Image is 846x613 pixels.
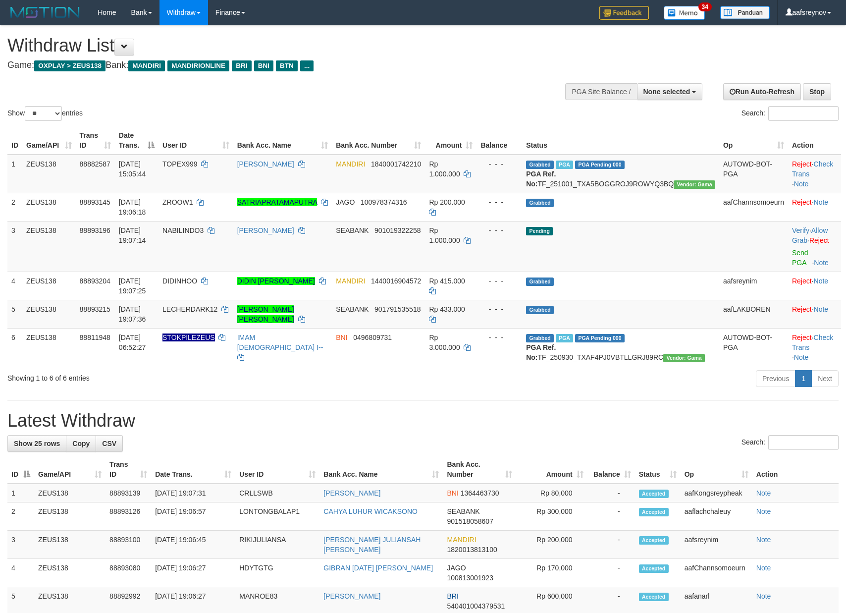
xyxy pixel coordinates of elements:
[719,300,788,328] td: aafLAKBOREN
[151,484,235,502] td: [DATE] 19:07:31
[643,88,690,96] span: None selected
[119,226,146,244] span: [DATE] 19:07:14
[106,484,151,502] td: 88893139
[106,531,151,559] td: 88893100
[639,490,669,498] span: Accepted
[443,455,516,484] th: Bank Acc. Number: activate to sort column ascending
[681,559,752,587] td: aafChannsomoeurn
[119,277,146,295] span: [DATE] 19:07:25
[319,455,443,484] th: Bank Acc. Name: activate to sort column ascending
[336,277,365,285] span: MANDIRI
[353,334,392,341] span: Copy 0496809731 to clipboard
[66,435,96,452] a: Copy
[254,60,273,71] span: BNI
[151,502,235,531] td: [DATE] 19:06:57
[792,226,828,244] a: Allow Grab
[756,536,771,544] a: Note
[756,564,771,572] a: Note
[119,305,146,323] span: [DATE] 19:07:36
[792,277,812,285] a: Reject
[587,559,635,587] td: -
[526,306,554,314] span: Grabbed
[80,305,110,313] span: 88893215
[235,455,319,484] th: User ID: activate to sort column ascending
[461,489,499,497] span: Copy 1364463730 to clipboard
[792,334,812,341] a: Reject
[556,161,573,169] span: Marked by aafnoeunsreypich
[526,170,556,188] b: PGA Ref. No:
[7,126,22,155] th: ID
[22,221,76,272] td: ZEUS138
[756,489,771,497] a: Note
[719,328,788,366] td: AUTOWD-BOT-PGA
[522,126,719,155] th: Status
[719,126,788,155] th: Op: activate to sort column ascending
[80,226,110,234] span: 88893196
[237,305,294,323] a: [PERSON_NAME] [PERSON_NAME]
[22,155,76,193] td: ZEUS138
[526,227,553,235] span: Pending
[794,353,809,361] a: Note
[80,160,110,168] span: 88882587
[639,508,669,516] span: Accepted
[768,435,839,450] input: Search:
[756,370,795,387] a: Previous
[587,502,635,531] td: -
[516,502,587,531] td: Rp 300,000
[720,6,770,19] img: panduan.png
[323,536,421,554] a: [PERSON_NAME] JULIANSAH [PERSON_NAME]
[80,277,110,285] span: 88893204
[447,574,493,582] span: Copy 100813001923 to clipboard
[7,221,22,272] td: 3
[719,155,788,193] td: AUTOWD-BOT-PGA
[323,592,380,600] a: [PERSON_NAME]
[587,531,635,559] td: -
[233,126,332,155] th: Bank Acc. Name: activate to sort column ascending
[698,2,712,11] span: 34
[235,531,319,559] td: RIKIJULIANSA
[76,126,115,155] th: Trans ID: activate to sort column ascending
[639,536,669,545] span: Accepted
[7,5,83,20] img: MOTION_logo.png
[788,328,841,366] td: · ·
[323,507,418,515] a: CAHYA LUHUR WICAKSONO
[237,277,315,285] a: DIDIN [PERSON_NAME]
[639,564,669,573] span: Accepted
[237,334,323,351] a: IMAM [DEMOGRAPHIC_DATA] I--
[425,126,476,155] th: Amount: activate to sort column ascending
[447,517,493,525] span: Copy 901518058607 to clipboard
[476,126,522,155] th: Balance
[237,160,294,168] a: [PERSON_NAME]
[336,305,369,313] span: SEABANK
[374,226,421,234] span: Copy 901019322258 to clipboard
[565,83,636,100] div: PGA Site Balance /
[332,126,425,155] th: Bank Acc. Number: activate to sort column ascending
[429,198,465,206] span: Rp 200.000
[232,60,251,71] span: BRI
[792,226,809,234] a: Verify
[300,60,314,71] span: ...
[792,198,812,206] a: Reject
[741,435,839,450] label: Search:
[681,484,752,502] td: aafKongsreypheak
[587,455,635,484] th: Balance: activate to sort column ascending
[336,334,347,341] span: BNI
[72,440,90,447] span: Copy
[516,531,587,559] td: Rp 200,000
[7,155,22,193] td: 1
[681,455,752,484] th: Op: activate to sort column ascending
[756,592,771,600] a: Note
[447,507,479,515] span: SEABANK
[96,435,123,452] a: CSV
[429,160,460,178] span: Rp 1.000.000
[516,484,587,502] td: Rp 80,000
[34,455,106,484] th: Game/API: activate to sort column ascending
[792,226,828,244] span: ·
[788,300,841,328] td: ·
[639,593,669,601] span: Accepted
[162,277,197,285] span: DIDINHOO
[768,106,839,121] input: Search:
[361,198,407,206] span: Copy 100978374316 to clipboard
[681,502,752,531] td: aaflachchaleuy
[480,225,518,235] div: - - -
